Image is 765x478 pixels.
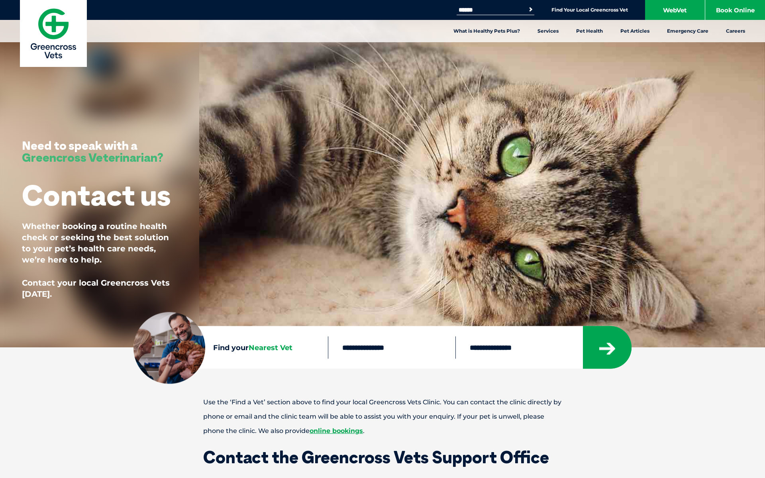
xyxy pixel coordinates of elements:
[22,139,163,163] h3: Need to speak with a
[22,150,163,165] span: Greencross Veterinarian?
[22,221,177,265] p: Whether booking a routine health check or seeking the best solution to your pet’s health care nee...
[717,20,754,42] a: Careers
[658,20,717,42] a: Emergency Care
[529,20,567,42] a: Services
[213,344,328,351] h4: Find your
[527,6,535,14] button: Search
[567,20,612,42] a: Pet Health
[22,179,171,211] h1: Contact us
[22,277,177,300] p: Contact your local Greencross Vets [DATE].
[249,343,292,352] span: Nearest Vet
[612,20,658,42] a: Pet Articles
[551,7,628,13] a: Find Your Local Greencross Vet
[445,20,529,42] a: What is Healthy Pets Plus?
[175,395,590,438] p: Use the ‘Find a Vet’ section above to find your local Greencross Vets Clinic. You can contact the...
[310,427,363,435] a: online bookings
[175,449,590,466] h1: Contact the Greencross Vets Support Office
